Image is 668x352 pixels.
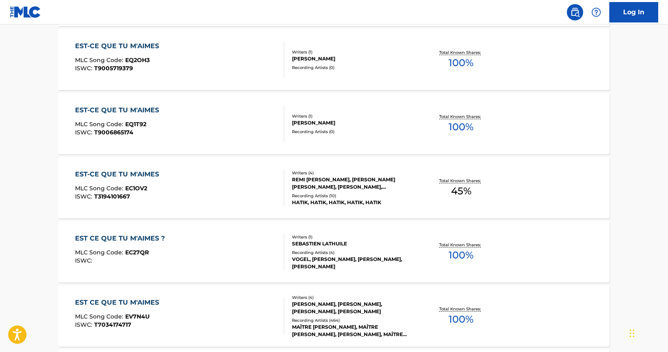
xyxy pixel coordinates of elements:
p: Total Known Shares: [439,49,483,56]
a: EST-CE QUE TU M'AIMESMLC Song Code:EQ2OH3ISWC:T9005719379Writers (1)[PERSON_NAME]Recording Artist... [58,29,610,90]
div: VOGEL, [PERSON_NAME], [PERSON_NAME], [PERSON_NAME] [292,256,415,270]
div: SEBASTIEN LATHUILE [292,240,415,247]
span: T9005719379 [94,65,133,72]
span: 100 % [449,248,473,263]
div: [PERSON_NAME] [292,55,415,62]
span: EC27QR [125,249,149,256]
span: ISWC : [75,65,94,72]
div: EST CE QUE TU M'AIMES [75,298,163,307]
div: EST-CE QUE TU M'AIMES [75,105,163,115]
div: Writers ( 1 ) [292,113,415,119]
span: ISWC : [75,257,94,264]
span: MLC Song Code : [75,56,125,64]
div: EST-CE QUE TU M'AIMES [75,41,163,51]
div: Recording Artists ( 0 ) [292,129,415,135]
span: MLC Song Code : [75,120,125,128]
div: Writers ( 4 ) [292,170,415,176]
div: REMI [PERSON_NAME], [PERSON_NAME] [PERSON_NAME], [PERSON_NAME], [PERSON_NAME] [292,176,415,191]
span: 45 % [451,184,471,198]
span: 100 % [449,120,473,134]
a: EST CE QUE TU M'AIMES ?MLC Song Code:EC27QRISWC:Writers (1)SEBASTIEN LATHUILERecording Artists (4... [58,221,610,283]
p: Total Known Shares: [439,242,483,248]
div: Writers ( 1 ) [292,49,415,55]
span: EQ2OH3 [125,56,150,64]
span: MLC Song Code : [75,185,125,192]
div: Writers ( 4 ) [292,294,415,301]
div: Help [588,4,604,20]
p: Total Known Shares: [439,178,483,184]
p: Total Known Shares: [439,114,483,120]
img: search [570,7,580,17]
span: ISWC : [75,193,94,200]
img: help [591,7,601,17]
iframe: Chat Widget [627,313,668,352]
span: T9006865174 [94,129,133,136]
div: Recording Artists ( 10 ) [292,193,415,199]
div: [PERSON_NAME] [292,119,415,127]
span: 100 % [449,312,473,327]
div: MAÎTRE [PERSON_NAME], MAÎTRE [PERSON_NAME], [PERSON_NAME], MAÎTRE [PERSON_NAME], [PERSON_NAME], M... [292,323,415,338]
a: Log In [609,2,658,22]
span: ISWC : [75,321,94,328]
a: EST-CE QUE TU M'AIMESMLC Song Code:EQ1T92ISWC:T9006865174Writers (1)[PERSON_NAME]Recording Artist... [58,93,610,154]
div: Writers ( 1 ) [292,234,415,240]
span: EQ1T92 [125,120,146,128]
div: Recording Artists ( 4 ) [292,250,415,256]
a: EST-CE QUE TU M'AIMESMLC Song Code:EC1OV2ISWC:T3194101667Writers (4)REMI [PERSON_NAME], [PERSON_N... [58,157,610,218]
div: Recording Artists ( 0 ) [292,65,415,71]
a: EST CE QUE TU M'AIMESMLC Song Code:EV7N4UISWC:T7034174717Writers (4)[PERSON_NAME], [PERSON_NAME],... [58,285,610,347]
p: Total Known Shares: [439,306,483,312]
div: Recording Artists ( 464 ) [292,317,415,323]
div: EST CE QUE TU M'AIMES ? [75,234,169,243]
span: MLC Song Code : [75,249,125,256]
span: EC1OV2 [125,185,147,192]
span: 100 % [449,56,473,70]
a: Public Search [567,4,583,20]
span: EV7N4U [125,313,150,320]
img: MLC Logo [10,6,41,18]
div: Drag [630,321,635,345]
span: ISWC : [75,129,94,136]
div: [PERSON_NAME], [PERSON_NAME], [PERSON_NAME], [PERSON_NAME] [292,301,415,315]
div: EST-CE QUE TU M'AIMES [75,169,163,179]
span: T3194101667 [94,193,130,200]
span: MLC Song Code : [75,313,125,320]
span: T7034174717 [94,321,131,328]
div: HATIK, HATIK, HATIK, HATIK, HATIK [292,199,415,206]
